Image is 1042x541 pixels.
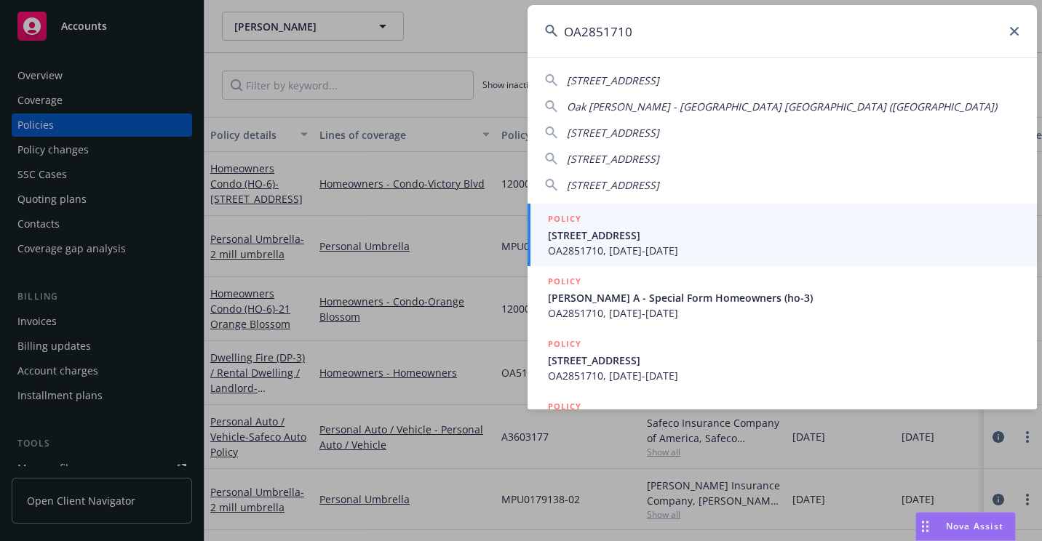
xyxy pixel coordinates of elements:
span: OA2851710, [DATE]-[DATE] [548,368,1019,383]
span: [STREET_ADDRESS] [567,178,659,192]
a: POLICY [528,391,1037,454]
span: [STREET_ADDRESS] [567,126,659,140]
span: [STREET_ADDRESS] [548,353,1019,368]
span: OA2851710, [DATE]-[DATE] [548,243,1019,258]
span: [PERSON_NAME] A - Special Form Homeowners (ho-3) [548,290,1019,305]
h5: POLICY [548,399,581,414]
a: POLICY[PERSON_NAME] A - Special Form Homeowners (ho-3)OA2851710, [DATE]-[DATE] [528,266,1037,329]
div: Drag to move [916,513,934,540]
span: [STREET_ADDRESS] [567,73,659,87]
h5: POLICY [548,337,581,351]
a: POLICY[STREET_ADDRESS]OA2851710, [DATE]-[DATE] [528,204,1037,266]
input: Search... [528,5,1037,57]
button: Nova Assist [915,512,1016,541]
h5: POLICY [548,212,581,226]
h5: POLICY [548,274,581,289]
span: Nova Assist [946,520,1003,532]
span: OA2851710, [DATE]-[DATE] [548,305,1019,321]
span: Oak [PERSON_NAME] - [GEOGRAPHIC_DATA] [GEOGRAPHIC_DATA] ([GEOGRAPHIC_DATA]) [567,100,997,113]
span: [STREET_ADDRESS] [548,228,1019,243]
a: POLICY[STREET_ADDRESS]OA2851710, [DATE]-[DATE] [528,329,1037,391]
span: [STREET_ADDRESS] [567,152,659,166]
